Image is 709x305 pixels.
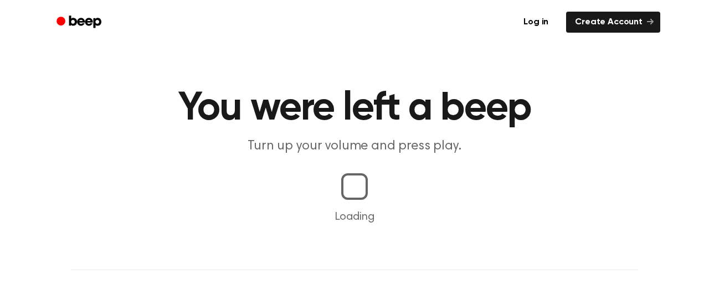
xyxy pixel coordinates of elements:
a: Beep [49,12,111,33]
a: Log in [512,9,559,35]
a: Create Account [566,12,660,33]
p: Loading [13,209,696,225]
p: Turn up your volume and press play. [142,137,567,156]
h1: You were left a beep [71,89,638,128]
